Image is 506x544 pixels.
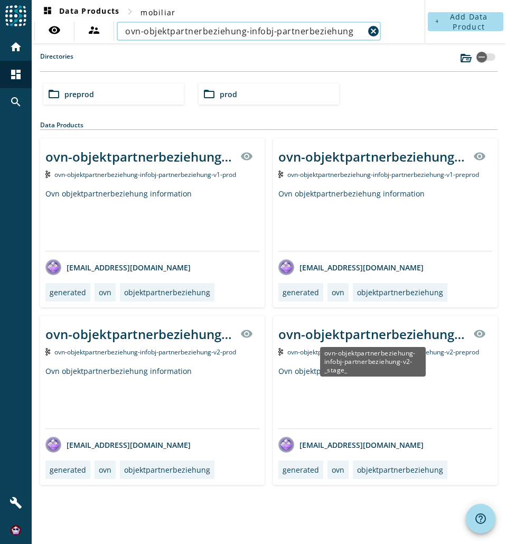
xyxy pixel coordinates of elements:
[320,347,426,377] div: ovn-objektpartnerbeziehung-infobj-partnerbeziehung-v2-_stage_
[357,465,443,475] div: objektpartnerbeziehung
[240,150,253,163] mat-icon: visibility
[45,348,50,355] img: Kafka Topic: ovn-objektpartnerbeziehung-infobj-partnerbeziehung-v2-prod
[11,525,21,536] img: f40bc641cdaa4136c0e0558ddde32189
[240,327,253,340] mat-icon: visibility
[64,89,94,99] span: preprod
[220,89,237,99] span: prod
[41,6,54,18] mat-icon: dashboard
[434,18,438,24] mat-icon: add
[473,327,486,340] mat-icon: visibility
[45,259,191,275] div: [EMAIL_ADDRESS][DOMAIN_NAME]
[136,3,180,22] button: mobiliar
[283,287,319,297] div: generated
[45,325,234,343] div: ovn-objektpartnerbeziehung-infobj-partnerbeziehung-v2-_stage_
[45,189,259,251] div: Ovn objektpartnerbeziehung information
[45,437,191,453] div: [EMAIL_ADDRESS][DOMAIN_NAME]
[5,5,26,26] img: spoud-logo.svg
[428,12,503,31] button: Add Data Product
[450,12,488,32] span: Add Data Product
[124,5,136,18] mat-icon: chevron_right
[367,25,380,37] mat-icon: cancel
[203,88,215,100] mat-icon: folder_open
[283,465,319,475] div: generated
[99,287,111,297] div: ovn
[10,68,22,81] mat-icon: dashboard
[48,24,61,36] mat-icon: visibility
[366,24,381,39] button: Clear
[278,437,424,453] div: [EMAIL_ADDRESS][DOMAIN_NAME]
[45,171,50,178] img: Kafka Topic: ovn-objektpartnerbeziehung-infobj-partnerbeziehung-v1-prod
[278,437,294,453] img: avatar
[278,171,283,178] img: Kafka Topic: ovn-objektpartnerbeziehung-infobj-partnerbeziehung-v1-preprod
[88,24,100,36] mat-icon: supervisor_account
[278,148,467,165] div: ovn-objektpartnerbeziehung-infobj-partnerbeziehung-v1-_stage_
[124,287,210,297] div: objektpartnerbeziehung
[278,366,492,428] div: Ovn objektpartnerbeziehung information
[45,259,61,275] img: avatar
[278,348,283,355] img: Kafka Topic: ovn-objektpartnerbeziehung-infobj-partnerbeziehung-v2-preprod
[278,325,467,343] div: ovn-objektpartnerbeziehung-infobj-partnerbeziehung-v2-_stage_
[40,52,73,71] label: Directories
[10,496,22,509] mat-icon: build
[50,465,86,475] div: generated
[37,3,124,22] button: Data Products
[357,287,443,297] div: objektpartnerbeziehung
[41,6,119,18] span: Data Products
[99,465,111,475] div: ovn
[473,150,486,163] mat-icon: visibility
[278,189,492,251] div: Ovn objektpartnerbeziehung information
[124,465,210,475] div: objektpartnerbeziehung
[474,512,487,525] mat-icon: help_outline
[140,7,175,17] span: mobiliar
[40,120,498,130] div: Data Products
[287,170,479,179] span: Kafka Topic: ovn-objektpartnerbeziehung-infobj-partnerbeziehung-v1-preprod
[332,287,344,297] div: ovn
[45,437,61,453] img: avatar
[54,348,236,357] span: Kafka Topic: ovn-objektpartnerbeziehung-infobj-partnerbeziehung-v2-prod
[332,465,344,475] div: ovn
[54,170,236,179] span: Kafka Topic: ovn-objektpartnerbeziehung-infobj-partnerbeziehung-v1-prod
[278,259,294,275] img: avatar
[10,96,22,108] mat-icon: search
[45,148,234,165] div: ovn-objektpartnerbeziehung-infobj-partnerbeziehung-v1-_stage_
[287,348,479,357] span: Kafka Topic: ovn-objektpartnerbeziehung-infobj-partnerbeziehung-v2-preprod
[278,259,424,275] div: [EMAIL_ADDRESS][DOMAIN_NAME]
[125,25,364,37] input: Search (% or * for wildcards)
[50,287,86,297] div: generated
[45,366,259,428] div: Ovn objektpartnerbeziehung information
[10,41,22,53] mat-icon: home
[48,88,60,100] mat-icon: folder_open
